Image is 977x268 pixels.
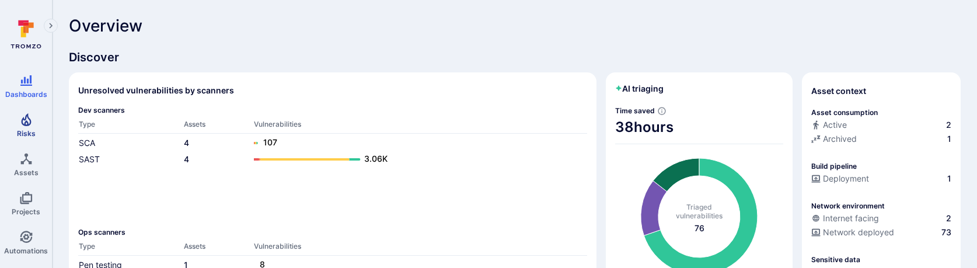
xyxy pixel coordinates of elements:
span: Automations [4,246,48,255]
span: Dashboards [5,90,47,99]
span: Overview [69,16,142,35]
a: 107 [254,136,575,150]
span: Triaged vulnerabilities [676,203,723,220]
th: Type [78,119,183,134]
div: Evidence that the asset is packaged and deployed somewhere [811,227,951,241]
span: Discover [69,49,961,65]
span: Active [823,119,847,131]
div: Code repository is archived [811,133,951,147]
div: Archived [811,133,857,145]
span: 1 [947,173,951,185]
a: 3.06K [254,152,575,166]
a: Network deployed73 [811,227,951,238]
span: Asset context [811,85,866,97]
i: Expand navigation menu [47,21,55,31]
div: Network deployed [811,227,894,238]
a: SCA [79,138,95,148]
div: Commits seen in the last 180 days [811,119,951,133]
p: Network environment [811,201,885,210]
p: Asset consumption [811,108,878,117]
th: Assets [183,241,253,256]
span: Network deployed [823,227,894,238]
div: Configured deployment pipeline [811,173,951,187]
h2: Unresolved vulnerabilities by scanners [78,85,234,96]
span: Dev scanners [78,106,587,114]
span: Projects [12,207,40,216]
a: 4 [184,138,189,148]
p: Build pipeline [811,162,857,170]
span: Time saved [615,106,655,115]
span: total [695,222,704,234]
th: Type [78,241,183,256]
span: Internet facing [823,213,879,224]
span: 2 [946,119,951,131]
span: 2 [946,213,951,224]
span: Assets [14,168,39,177]
a: Deployment1 [811,173,951,185]
div: Deployment [811,173,869,185]
a: 4 [184,154,189,164]
text: 107 [263,137,277,147]
span: Ops scanners [78,228,587,236]
p: Sensitive data [811,255,860,264]
span: Deployment [823,173,869,185]
h2: AI triaging [615,83,664,95]
span: Risks [17,129,36,138]
th: Vulnerabilities [253,119,587,134]
span: 38 hours [615,118,783,137]
a: Active2 [811,119,951,131]
a: Internet facing2 [811,213,951,224]
span: 1 [947,133,951,145]
th: Vulnerabilities [253,241,587,256]
svg: Estimated based on an average time of 30 mins needed to triage each vulnerability [657,106,667,116]
span: Archived [823,133,857,145]
div: Evidence that an asset is internet facing [811,213,951,227]
span: 73 [941,227,951,238]
th: Assets [183,119,253,134]
text: 3.06K [364,154,388,163]
div: Internet facing [811,213,879,224]
button: Expand navigation menu [44,19,58,33]
a: Archived1 [811,133,951,145]
a: SAST [79,154,100,164]
div: Active [811,119,847,131]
